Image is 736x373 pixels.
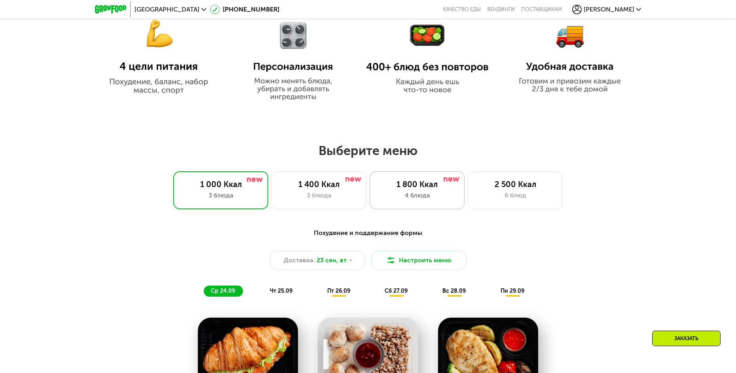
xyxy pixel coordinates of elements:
div: 1 800 Ккал [378,180,456,189]
span: [PERSON_NAME] [584,6,634,13]
span: 23 сен, вт [317,256,347,265]
h2: Выберите меню [25,143,711,159]
div: 6 блюд [476,191,554,200]
span: пн 29.09 [501,288,524,294]
button: Настроить меню [371,251,466,270]
span: Доставка: [284,256,315,265]
a: Качество еды [443,6,481,13]
div: 3 блюда [280,191,358,200]
span: чт 25.09 [270,288,292,294]
div: поставщикам [521,6,562,13]
a: [PHONE_NUMBER] [210,5,279,14]
div: 3 блюда [182,191,260,200]
span: ср 24.09 [211,288,235,294]
div: 1 000 Ккал [182,180,260,189]
div: 1 400 Ккал [280,180,358,189]
span: сб 27.09 [385,288,408,294]
div: Похудение и поддержание формы [134,228,602,238]
span: пт 26.09 [327,288,350,294]
div: 2 500 Ккал [476,180,554,189]
div: Заказать [652,331,721,346]
div: 4 блюда [378,191,456,200]
span: вс 28.09 [442,288,466,294]
a: Вендинги [487,6,515,13]
span: [GEOGRAPHIC_DATA] [135,6,199,13]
